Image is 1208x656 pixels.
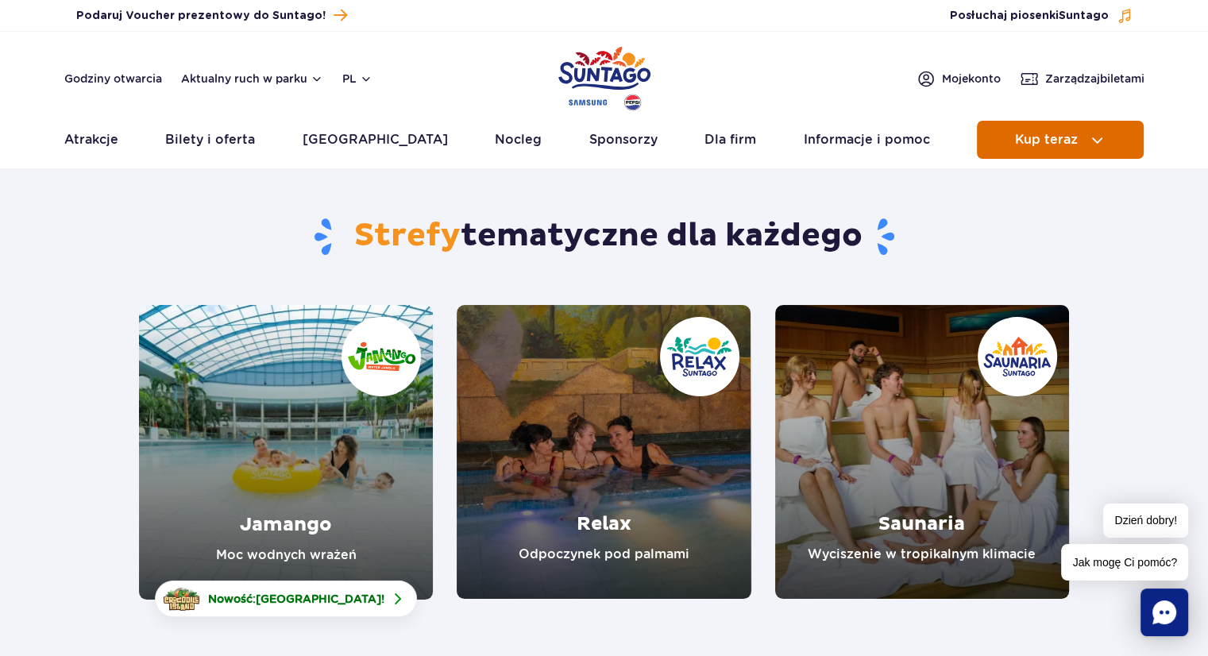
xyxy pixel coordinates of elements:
a: Podaruj Voucher prezentowy do Suntago! [76,5,347,26]
a: Zarządzajbiletami [1020,69,1144,88]
a: Godziny otwarcia [64,71,162,87]
span: Dzień dobry! [1103,504,1188,538]
span: Podaruj Voucher prezentowy do Suntago! [76,8,326,24]
a: Atrakcje [64,121,118,159]
a: Saunaria [775,305,1069,599]
a: [GEOGRAPHIC_DATA] [303,121,448,159]
a: Jamango [139,305,433,600]
span: Jak mogę Ci pomóc? [1061,544,1188,581]
span: Suntago [1059,10,1109,21]
a: Park of Poland [558,40,650,113]
span: Kup teraz [1015,133,1078,147]
button: Posłuchaj piosenkiSuntago [950,8,1133,24]
a: Sponsorzy [589,121,658,159]
span: Posłuchaj piosenki [950,8,1109,24]
span: Nowość: ! [208,591,384,607]
a: Informacje i pomoc [804,121,930,159]
a: Relax [457,305,751,599]
a: Nocleg [495,121,542,159]
div: Chat [1140,588,1188,636]
a: Mojekonto [917,69,1001,88]
span: Zarządzaj biletami [1045,71,1144,87]
h1: tematyczne dla każdego [139,216,1069,257]
span: [GEOGRAPHIC_DATA] [256,592,381,605]
a: Bilety i oferta [165,121,255,159]
button: Kup teraz [977,121,1144,159]
span: Moje konto [942,71,1001,87]
a: Dla firm [704,121,756,159]
a: Nowość:[GEOGRAPHIC_DATA]! [155,581,417,617]
button: Aktualny ruch w parku [181,72,323,85]
span: Strefy [354,216,461,256]
button: pl [342,71,372,87]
